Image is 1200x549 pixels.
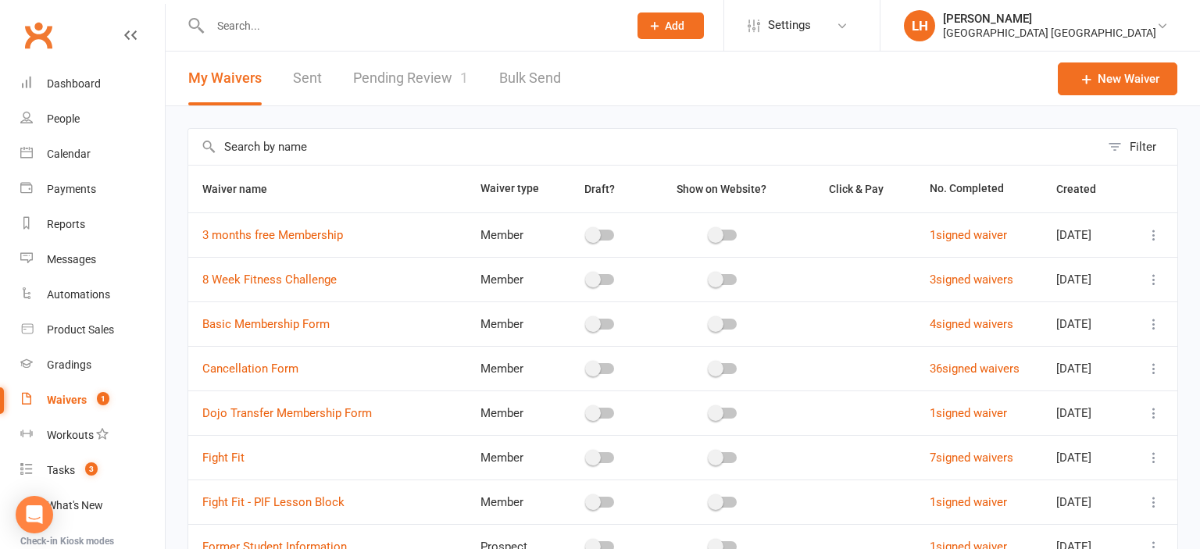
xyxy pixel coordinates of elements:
td: Member [466,346,555,390]
div: Automations [47,288,110,301]
button: Created [1056,180,1113,198]
a: Cancellation Form [202,362,298,376]
a: Fight Fit [202,451,245,465]
div: Workouts [47,429,94,441]
td: Member [466,212,555,257]
input: Search by name [188,129,1100,165]
a: 3 months free Membership [202,228,343,242]
td: [DATE] [1042,435,1129,479]
a: 3signed waivers [930,273,1013,287]
button: My Waivers [188,52,262,105]
a: Tasks 3 [20,453,165,488]
td: Member [466,390,555,435]
a: People [20,102,165,137]
a: 36signed waivers [930,362,1020,376]
span: Draft? [584,183,615,195]
span: Created [1056,183,1113,195]
span: 1 [460,70,468,86]
td: Member [466,435,555,479]
button: Add [637,12,704,39]
a: Product Sales [20,312,165,348]
a: 7signed waivers [930,451,1013,465]
a: New Waiver [1058,62,1177,95]
a: Dashboard [20,66,165,102]
a: Dojo Transfer Membership Form [202,406,372,420]
div: Filter [1130,137,1156,156]
td: [DATE] [1042,257,1129,301]
div: LH [904,10,935,41]
a: 1signed waiver [930,495,1007,509]
a: Pending Review1 [353,52,468,105]
div: What's New [47,499,103,512]
div: Product Sales [47,323,114,336]
input: Search... [205,15,617,37]
a: Workouts [20,418,165,453]
a: Waivers 1 [20,383,165,418]
span: Settings [768,8,811,43]
div: Gradings [47,358,91,371]
td: [DATE] [1042,479,1129,524]
div: Open Intercom Messenger [16,496,53,533]
div: Dashboard [47,77,101,90]
a: 8 Week Fitness Challenge [202,273,337,287]
td: [DATE] [1042,346,1129,390]
button: Filter [1100,129,1177,165]
div: Payments [47,183,96,195]
th: Waiver type [466,166,555,212]
div: [PERSON_NAME] [943,12,1156,26]
a: Messages [20,242,165,277]
a: Gradings [20,348,165,383]
div: Messages [47,253,96,266]
td: Member [466,257,555,301]
th: No. Completed [916,166,1042,212]
a: Sent [293,52,322,105]
a: Calendar [20,137,165,172]
button: Draft? [570,180,632,198]
a: 4signed waivers [930,317,1013,331]
a: Reports [20,207,165,242]
td: [DATE] [1042,212,1129,257]
div: People [47,112,80,125]
a: Bulk Send [499,52,561,105]
span: Show on Website? [677,183,766,195]
a: 1signed waiver [930,228,1007,242]
a: Fight Fit - PIF Lesson Block [202,495,345,509]
a: What's New [20,488,165,523]
button: Show on Website? [662,180,784,198]
a: Basic Membership Form [202,317,330,331]
span: 1 [97,392,109,405]
span: Waiver name [202,183,284,195]
a: Payments [20,172,165,207]
td: Member [466,301,555,346]
div: Calendar [47,148,91,160]
td: [DATE] [1042,301,1129,346]
a: Automations [20,277,165,312]
div: [GEOGRAPHIC_DATA] [GEOGRAPHIC_DATA] [943,26,1156,40]
span: 3 [85,462,98,476]
div: Reports [47,218,85,230]
div: Waivers [47,394,87,406]
span: Click & Pay [829,183,884,195]
button: Click & Pay [815,180,901,198]
a: Clubworx [19,16,58,55]
div: Tasks [47,464,75,476]
td: Member [466,479,555,524]
span: Add [665,20,684,32]
a: 1signed waiver [930,406,1007,420]
button: Waiver name [202,180,284,198]
td: [DATE] [1042,390,1129,435]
